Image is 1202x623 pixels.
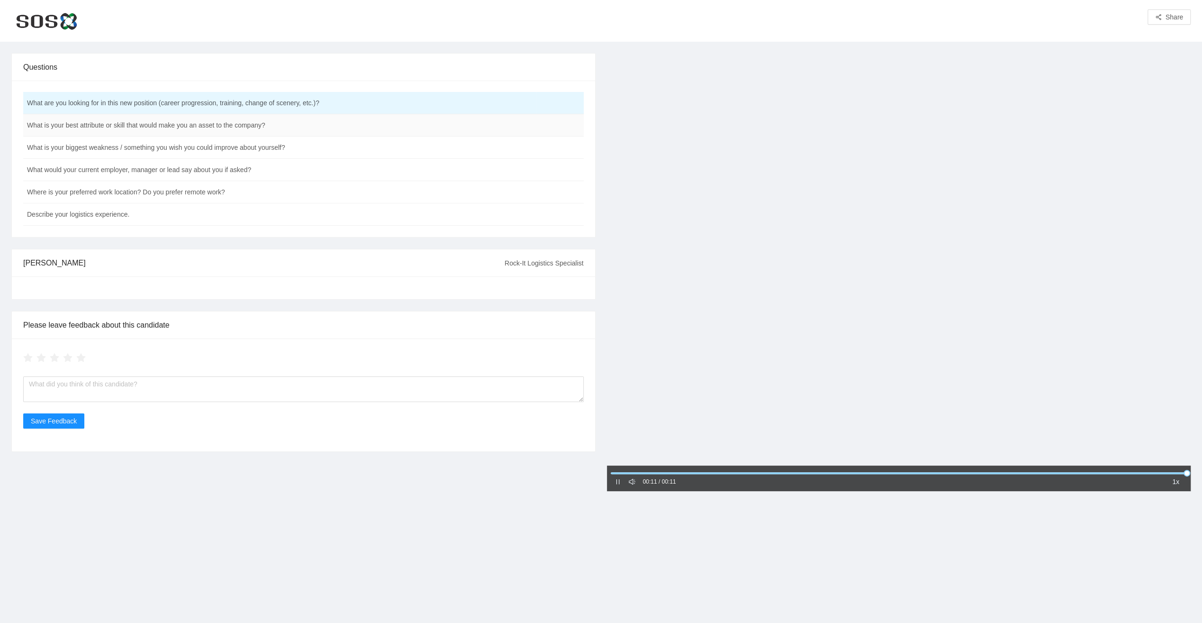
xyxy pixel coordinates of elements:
[63,353,72,363] span: star
[11,9,80,32] img: SOS Global Express, Inc.
[643,477,676,486] div: 00:11 / 00:11
[615,478,621,485] span: pause
[23,353,33,363] span: star
[1172,476,1179,487] span: 1x
[76,353,86,363] span: star
[23,114,536,137] td: What is your best attribute or skill that would make you an asset to the company?
[23,249,505,276] div: [PERSON_NAME]
[1166,12,1183,22] span: Share
[23,311,584,339] div: Please leave feedback about this candidate
[23,92,536,114] td: What are you looking for in this new position (career progression, training, change of scenery, e...
[23,181,536,203] td: Where is your preferred work location? Do you prefer remote work?
[1155,14,1162,21] span: share-alt
[23,413,84,429] button: Save Feedback
[1148,9,1191,25] button: share-altShare
[36,353,46,363] span: star
[23,203,536,226] td: Describe your logistics experience.
[50,353,59,363] span: star
[505,250,584,276] div: Rock-It Logistics Specialist
[23,159,536,181] td: What would your current employer, manager or lead say about you if asked?
[23,137,536,159] td: What is your biggest weakness / something you wish you could improve about yourself?
[629,478,635,485] span: sound
[23,54,584,81] div: Questions
[31,416,77,426] span: Save Feedback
